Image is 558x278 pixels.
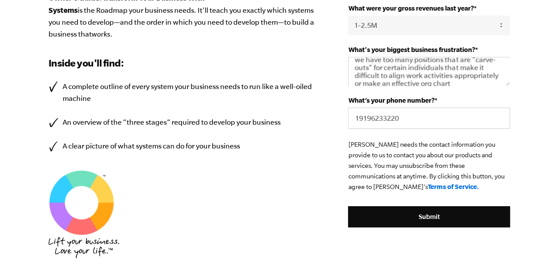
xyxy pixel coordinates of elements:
[49,56,322,70] h3: Inside you'll find:
[49,116,322,128] li: An overview of the “three stages” required to develop your business
[92,30,110,38] em: works
[49,140,322,152] li: A clear picture of what systems can do for your business
[361,215,558,278] iframe: Chat Widget
[348,4,473,12] span: What were your gross revenues last year?
[348,96,434,104] span: What’s your phone number?
[49,237,119,258] img: EMyth_Logo_BP_Hand Font_Tagline_Stacked-Medium
[49,170,115,236] img: EMyth SES TM Graphic
[49,81,322,104] li: A complete outline of every system your business needs to run like a well-oiled machine
[348,46,475,53] span: What's your biggest business frustration?
[348,57,509,86] textarea: we have too many positions that are "carve-outs" for certain individuals that make it difficult t...
[348,206,509,227] input: Submit
[348,139,509,192] p: [PERSON_NAME] needs the contact information you provide to us to contact you about our products a...
[427,183,479,190] a: Terms of Service.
